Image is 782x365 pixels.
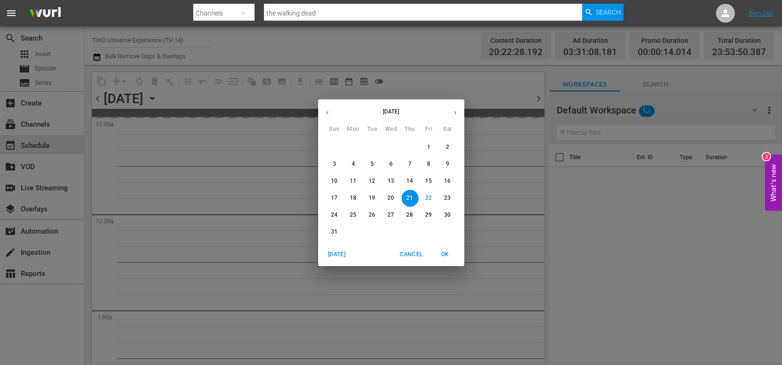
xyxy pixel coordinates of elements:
span: Mon [345,125,362,134]
button: 15 [420,173,437,190]
p: 9 [446,160,449,168]
div: 3 [763,153,770,160]
button: 11 [345,173,362,190]
span: Sun [326,125,343,134]
button: 29 [420,207,437,224]
button: 7 [402,156,419,173]
button: 22 [420,190,437,207]
button: 3 [326,156,343,173]
p: 24 [331,211,337,219]
p: 10 [331,177,337,185]
p: 14 [406,177,413,185]
button: 18 [345,190,362,207]
p: 29 [425,211,432,219]
button: 4 [345,156,362,173]
p: 11 [350,177,356,185]
button: 17 [326,190,343,207]
button: 14 [402,173,419,190]
p: [DATE] [337,107,446,116]
p: 27 [387,211,394,219]
button: 26 [364,207,381,224]
p: 23 [444,194,451,202]
p: 8 [427,160,430,168]
button: Cancel [396,247,426,262]
button: 23 [439,190,456,207]
a: Sign Out [749,9,773,17]
p: 15 [425,177,432,185]
span: Fri [420,125,437,134]
span: menu [6,8,17,19]
button: 27 [383,207,400,224]
button: 10 [326,173,343,190]
span: Cancel [400,250,422,260]
p: 28 [406,211,413,219]
p: 4 [352,160,355,168]
span: Search [596,4,621,21]
button: 19 [364,190,381,207]
span: OK [434,250,457,260]
span: [DATE] [326,250,348,260]
p: 18 [350,194,356,202]
button: 16 [439,173,456,190]
p: 6 [389,160,393,168]
p: 25 [350,211,356,219]
button: 25 [345,207,362,224]
button: Open Feedback Widget [765,154,782,211]
p: 26 [369,211,375,219]
p: 1 [427,143,430,151]
button: 2 [439,139,456,156]
button: 24 [326,207,343,224]
p: 5 [370,160,374,168]
p: 31 [331,228,337,236]
p: 20 [387,194,394,202]
button: 8 [420,156,437,173]
button: 30 [439,207,456,224]
button: 28 [402,207,419,224]
button: 31 [326,224,343,241]
p: 7 [408,160,412,168]
span: Tue [364,125,381,134]
button: [DATE] [322,247,352,262]
button: 21 [402,190,419,207]
button: 9 [439,156,456,173]
p: 30 [444,211,451,219]
p: 2 [446,143,449,151]
button: 5 [364,156,381,173]
p: 16 [444,177,451,185]
button: 1 [420,139,437,156]
span: Sat [439,125,456,134]
p: 12 [369,177,375,185]
button: OK [430,247,461,262]
span: Wed [383,125,400,134]
p: 19 [369,194,375,202]
p: 17 [331,194,337,202]
button: 20 [383,190,400,207]
button: 6 [383,156,400,173]
span: Thu [402,125,419,134]
img: ans4CAIJ8jUAAAAAAAAAAAAAAAAAAAAAAAAgQb4GAAAAAAAAAAAAAAAAAAAAAAAAJMjXAAAAAAAAAAAAAAAAAAAAAAAAgAT5G... [23,2,68,24]
button: 13 [383,173,400,190]
p: 21 [406,194,413,202]
p: 22 [425,194,432,202]
p: 13 [387,177,394,185]
button: 12 [364,173,381,190]
p: 3 [333,160,336,168]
